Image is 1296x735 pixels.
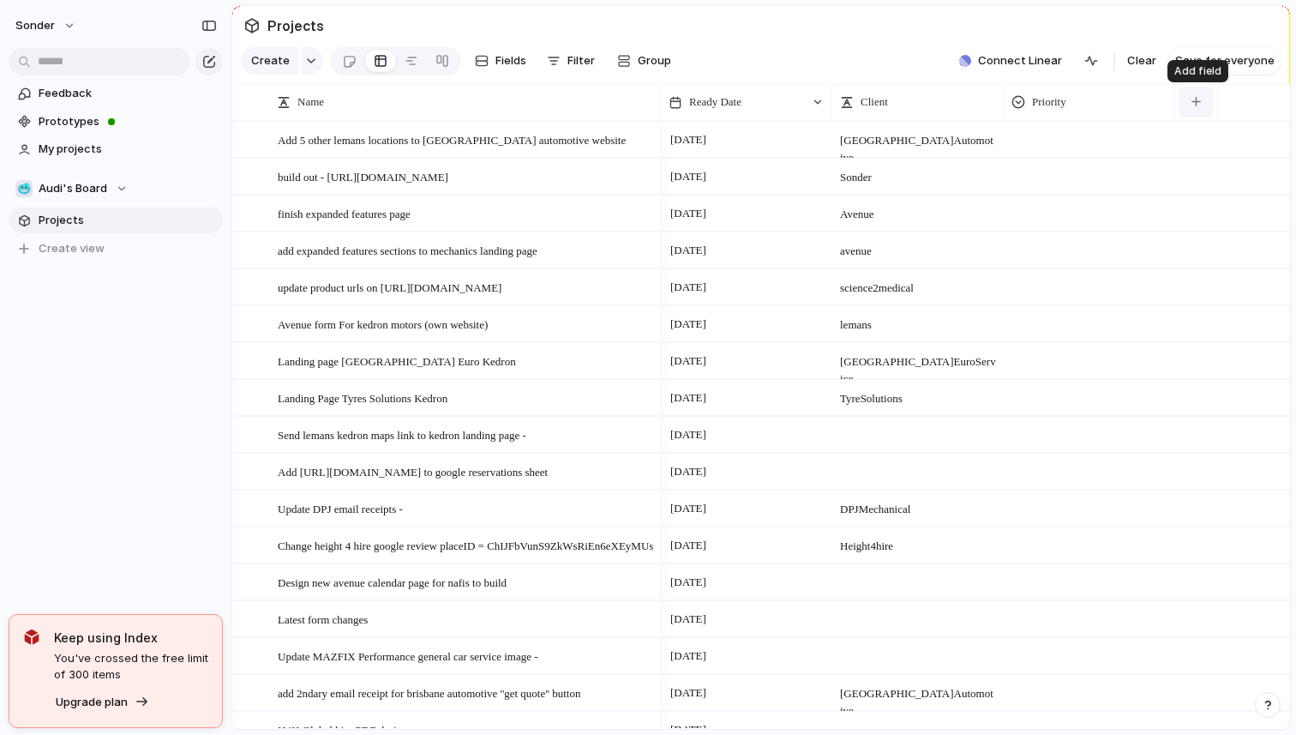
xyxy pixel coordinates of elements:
button: Create [241,47,298,75]
span: Height 4 hire [833,528,1003,555]
span: add expanded features sections to mechanics landing page [278,240,537,260]
span: Tyre Solutions [833,381,1003,407]
span: Create [251,52,290,69]
span: Landing page [GEOGRAPHIC_DATA] Euro Kedron [278,351,516,371]
span: Group [638,52,671,69]
span: Keep using Index [54,629,208,647]
span: [GEOGRAPHIC_DATA] Automotive [833,676,1003,720]
span: Avenue [833,196,1003,223]
span: My projects [39,141,217,158]
a: My projects [9,136,223,162]
span: Prototypes [39,113,217,130]
span: [DATE] [666,388,711,408]
span: lemans [833,307,1003,334]
span: [DATE] [666,240,711,261]
div: 🥶 [15,180,33,197]
span: Feedback [39,85,217,102]
button: Clear [1120,47,1163,75]
span: [DATE] [666,203,711,224]
span: Update MAZFIX Performance general car service image - [278,646,538,666]
span: [DATE] [666,646,711,666]
span: Projects [264,10,327,41]
span: Landing Page Tyres Solutions Kedron [278,388,447,407]
button: sonder [8,12,85,39]
span: Audi's Board [39,180,107,197]
span: Filter [567,52,595,69]
span: [DATE] [666,461,711,482]
span: [DATE] [666,572,711,593]
button: Upgrade plan [51,690,154,714]
span: Ready Date [689,93,741,111]
span: build out - [URL][DOMAIN_NAME] [278,166,448,186]
span: [DATE] [666,130,711,150]
span: You've crossed the free limit of 300 items [54,650,208,684]
span: Add [URL][DOMAIN_NAME] to google reservations sheet [278,461,548,481]
span: Projects [39,212,217,229]
span: [DATE] [666,314,711,334]
span: [DATE] [666,166,711,187]
span: Client [861,93,888,111]
span: Sonder [833,160,1003,186]
span: Avenue form For kedron motors (own website) [278,314,488,334]
span: DPJ Mechanical [833,491,1003,518]
button: Group [609,47,680,75]
button: Connect Linear [952,48,1069,74]
span: [GEOGRAPHIC_DATA] Euro Service [833,344,1003,388]
span: [DATE] [666,683,711,703]
button: 🥶Audi's Board [9,176,223,202]
a: Feedback [9,81,223,106]
span: Create view [39,240,105,257]
span: add 2ndary email receipt for brisbane automotive ''get quote'' button [278,683,580,702]
span: Design new avenue calendar page for nafis to build [278,572,507,592]
button: Create view [9,236,223,262]
span: [DATE] [666,609,711,630]
span: Send lemans kedron maps link to kedron landing page - [278,425,526,444]
span: Add 5 other lemans locations to [GEOGRAPHIC_DATA] automotive website [278,130,626,149]
div: Add field [1167,60,1228,82]
span: update product urls on [URL][DOMAIN_NAME] [278,277,501,297]
span: [DATE] [666,498,711,519]
span: [DATE] [666,277,711,298]
span: Priority [1032,93,1066,111]
span: Latest form changes [278,609,368,629]
button: Fields [468,47,533,75]
span: finish expanded features page [278,203,411,223]
span: science 2 medical [833,270,1003,297]
span: sonder [15,17,55,34]
span: Fields [495,52,526,69]
button: Filter [540,47,602,75]
span: [DATE] [666,535,711,556]
span: Name [297,93,324,111]
span: Change height 4 hire google review placeID = ChIJFbVunS9ZkWsRiEn6eXEyMUs [278,535,653,555]
span: Upgrade plan [56,694,128,711]
span: avenue [833,233,1003,260]
a: Prototypes [9,109,223,135]
span: [GEOGRAPHIC_DATA] Automotive [833,123,1003,166]
button: Save for everyone [1168,47,1281,75]
span: Connect Linear [978,52,1062,69]
span: Clear [1127,52,1156,69]
a: Projects [9,208,223,233]
span: Save for everyone [1175,52,1275,69]
span: Update DPJ email receipts - [278,498,403,518]
span: [DATE] [666,351,711,371]
span: [DATE] [666,425,711,445]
